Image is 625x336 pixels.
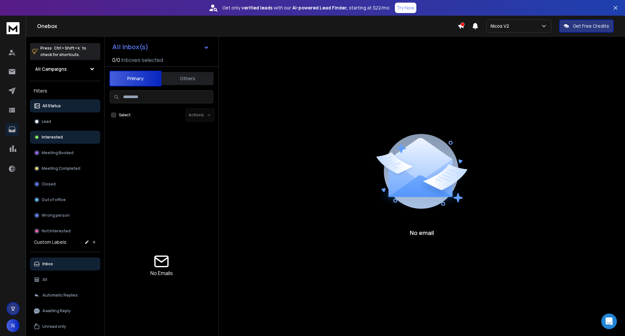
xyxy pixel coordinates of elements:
p: Closed [42,182,56,187]
p: No Emails [150,269,173,277]
button: Interested [30,131,100,144]
button: Closed [30,178,100,191]
button: Lead [30,115,100,128]
button: Unread only [30,320,100,333]
p: Get only with our starting at $22/mo [222,5,390,11]
label: Select [119,112,131,118]
h1: All Campaigns [35,66,67,72]
p: No email [410,228,434,237]
p: All [42,277,47,282]
span: Ctrl + Shift + k [53,44,81,52]
button: Not Interested [30,225,100,238]
h1: Onebox [37,22,458,30]
p: Meeting Booked [42,150,74,155]
h3: Inboxes selected [121,56,163,64]
p: Try Now [397,5,414,11]
button: Inbox [30,257,100,270]
p: All Status [42,103,61,109]
button: Out of office [30,193,100,206]
button: All [30,273,100,286]
p: Meeting Completed [42,166,80,171]
button: Automatic Replies [30,289,100,302]
button: All Inbox(s) [107,40,215,53]
button: Awaiting Reply [30,304,100,317]
button: All Status [30,99,100,112]
strong: verified leads [242,5,272,11]
p: Wrong person [42,213,70,218]
p: Out of office [42,197,66,202]
img: logo [7,22,20,34]
p: Lead [42,119,51,124]
button: Others [161,71,214,86]
h3: Filters [30,86,100,95]
button: Meeting Booked [30,146,100,159]
p: Interested [42,135,63,140]
button: All Campaigns [30,63,100,76]
strong: AI-powered Lead Finder, [292,5,348,11]
h3: Custom Labels [34,239,66,245]
button: Get Free Credits [559,20,614,33]
h1: All Inbox(s) [112,44,148,50]
div: Open Intercom Messenger [601,314,617,329]
button: Try Now [395,3,416,13]
button: Primary [109,71,161,86]
span: 0 / 0 [112,56,120,64]
p: Press to check for shortcuts. [40,45,86,58]
p: Get Free Credits [573,23,609,29]
p: Nicos V2 [491,23,512,29]
p: Not Interested [42,228,71,234]
button: N [7,319,20,332]
button: Meeting Completed [30,162,100,175]
p: Awaiting Reply [42,308,71,314]
button: Wrong person [30,209,100,222]
p: Inbox [42,261,53,267]
p: Unread only [42,324,66,329]
p: Automatic Replies [42,293,78,298]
